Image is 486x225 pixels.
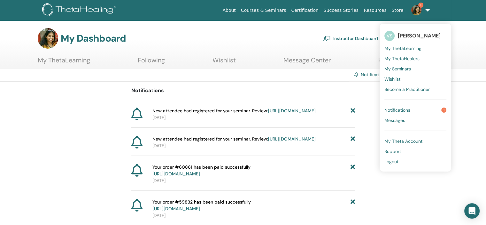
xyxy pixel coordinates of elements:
span: My Theta Account [384,138,422,144]
img: chalkboard-teacher.svg [323,36,331,41]
a: Logout [384,157,446,167]
a: My Seminars [384,64,446,74]
a: My ThetaLearning [384,43,446,53]
a: My ThetaLearning [38,56,90,69]
img: default.jpg [411,5,421,15]
a: Courses & Seminars [238,4,289,16]
a: [URL][DOMAIN_NAME] [268,136,316,142]
p: [DATE] [152,212,355,219]
a: Certification [289,4,321,16]
span: New attendee had registered for your seminar. Review: [152,136,316,142]
a: My ThetaHealers [384,53,446,64]
a: Message Center [283,56,331,69]
a: Notifications1 [384,105,446,115]
a: Success Stories [321,4,361,16]
span: [PERSON_NAME] [398,32,441,39]
span: Your order #60861 has been paid successfully [152,164,251,177]
p: [DATE] [152,177,355,184]
a: Instructor Dashboard [323,31,378,45]
a: Become a Practitioner [384,84,446,94]
span: My ThetaHealers [384,56,420,61]
span: Support [384,149,401,154]
span: Messages [384,117,405,123]
a: Following [138,56,165,69]
a: VS[PERSON_NAME] [384,28,446,43]
span: Wishlist [384,76,400,82]
div: Open Intercom Messenger [464,203,480,219]
span: Notifications [361,72,388,77]
a: Store [389,4,406,16]
span: My Seminars [384,66,411,72]
a: Wishlist [212,56,236,69]
span: Your order #59832 has been paid successfully [152,199,251,212]
span: Logout [384,159,398,165]
a: Help & Resources [378,56,430,69]
span: Become a Practitioner [384,86,430,92]
a: Messages [384,115,446,125]
a: [URL][DOMAIN_NAME] [152,206,200,212]
p: Notifications [131,87,355,94]
a: Support [384,146,446,157]
h3: My Dashboard [61,33,126,44]
ul: 1 [380,24,451,172]
span: 1 [441,108,446,113]
img: logo.png [42,3,119,18]
img: default.jpg [38,28,58,49]
span: New attendee had registered for your seminar. Review: [152,108,316,114]
a: [URL][DOMAIN_NAME] [268,108,316,114]
p: [DATE] [152,114,355,121]
a: My Theta Account [384,136,446,146]
a: About [220,4,238,16]
span: 1 [418,3,423,8]
a: Wishlist [384,74,446,84]
a: [URL][DOMAIN_NAME] [152,171,200,177]
span: My ThetaLearning [384,45,421,51]
p: [DATE] [152,142,355,149]
span: VS [384,31,395,41]
span: Notifications [384,107,410,113]
a: Resources [361,4,389,16]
